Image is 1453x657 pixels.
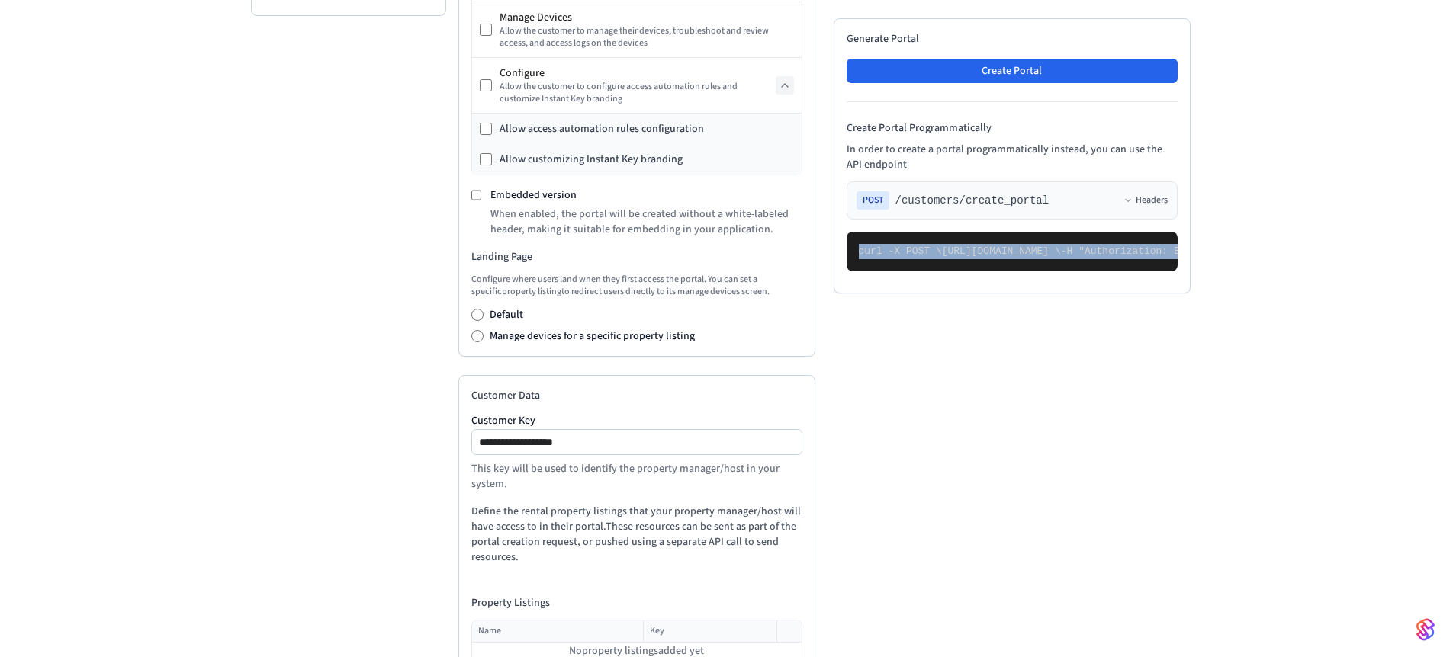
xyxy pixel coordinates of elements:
[471,388,802,403] h2: Customer Data
[942,245,1061,257] span: [URL][DOMAIN_NAME] \
[471,504,802,565] p: Define the rental property listings that your property manager/host will have access to in their ...
[500,81,776,105] div: Allow the customer to configure access automation rules and customize Instant Key branding
[490,207,802,237] p: When enabled, the portal will be created without a white-labeled header, making it suitable for e...
[1061,245,1346,257] span: -H "Authorization: Bearer seam_api_key_123456" \
[859,245,942,257] span: curl -X POST \
[500,121,704,136] div: Allow access automation rules configuration
[471,249,802,264] h3: Landing Page
[847,59,1178,83] button: Create Portal
[1124,194,1168,207] button: Headers
[471,461,802,492] p: This key will be used to identify the property manager/host in your system.
[500,66,776,81] div: Configure
[500,152,683,167] div: Allow customizing Instant Key branding
[490,307,523,322] label: Default
[644,620,777,643] th: Key
[847,120,1178,136] h4: Create Portal Programmatically
[500,25,794,50] div: Allow the customer to manage their devices, troubleshoot and review access, and access logs on th...
[471,274,802,298] p: Configure where users land when they first access the portal. You can set a specific property lis...
[847,31,1178,46] h2: Generate Portal
[895,193,1050,208] span: /customers/create_portal
[472,620,644,643] th: Name
[857,191,889,210] span: POST
[1416,617,1435,642] img: SeamLogoGradient.69752ec5.svg
[471,595,802,611] h4: Property Listings
[490,328,695,344] label: Manage devices for a specific property listing
[471,415,802,426] label: Customer Key
[847,142,1178,172] p: In order to create a portal programmatically instead, you can use the API endpoint
[500,10,794,25] div: Manage Devices
[490,187,577,203] label: Embedded version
